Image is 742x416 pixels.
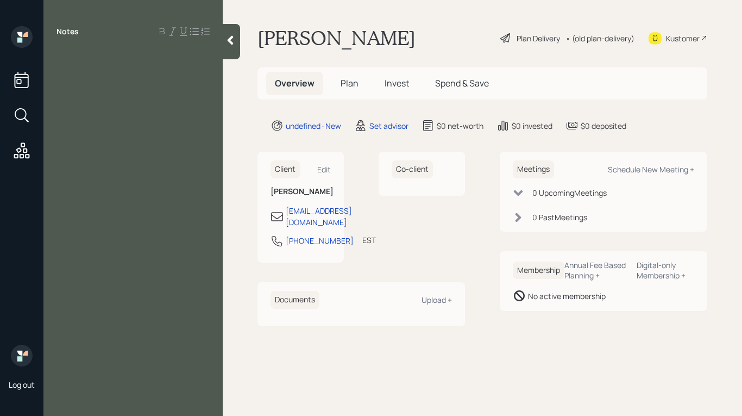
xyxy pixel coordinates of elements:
div: 0 Upcoming Meeting s [532,187,607,198]
h1: [PERSON_NAME] [257,26,416,50]
label: Notes [56,26,79,37]
div: [PHONE_NUMBER] [286,235,354,246]
span: Invest [385,77,409,89]
div: $0 deposited [581,120,626,132]
img: retirable_logo.png [11,345,33,367]
div: Digital-only Membership + [637,260,694,281]
div: Plan Delivery [517,33,560,44]
div: Upload + [422,295,452,305]
span: Plan [341,77,359,89]
div: EST [362,234,376,246]
div: Log out [9,380,35,390]
div: • (old plan-delivery) [565,33,634,44]
div: No active membership [528,290,606,302]
div: 0 Past Meeting s [532,212,587,223]
div: Edit [317,164,331,175]
h6: Membership [513,262,564,280]
div: Kustomer [666,33,700,44]
h6: Meetings [513,160,554,178]
div: Annual Fee Based Planning + [564,260,628,281]
span: Overview [275,77,315,89]
div: $0 net-worth [437,120,483,132]
div: Schedule New Meeting + [608,164,694,175]
h6: [PERSON_NAME] [271,187,331,196]
div: undefined · New [286,120,341,132]
h6: Documents [271,291,319,309]
span: Spend & Save [435,77,489,89]
div: $0 invested [512,120,552,132]
div: Set advisor [369,120,408,132]
h6: Co-client [392,160,433,178]
h6: Client [271,160,300,178]
div: [EMAIL_ADDRESS][DOMAIN_NAME] [286,205,352,228]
